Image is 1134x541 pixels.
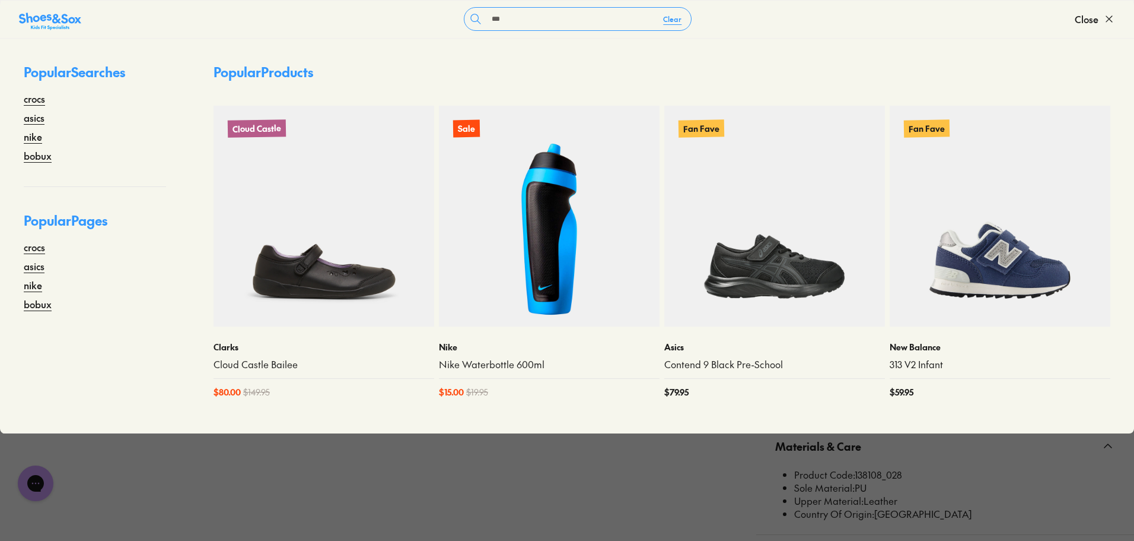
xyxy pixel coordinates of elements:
a: bobux [24,148,52,163]
a: crocs [24,240,45,254]
a: Sale [439,106,660,327]
p: Popular Pages [24,211,166,240]
a: nike [24,129,42,144]
p: Nike [439,341,660,353]
a: 313 V2 Infant [890,358,1110,371]
p: Popular Products [214,62,313,82]
p: New Balance [890,341,1110,353]
span: Close [1075,12,1098,26]
a: Fan Fave [664,106,885,327]
li: 138108_028 [794,469,1115,482]
p: Clarks [214,341,434,353]
span: $ 59.95 [890,386,913,398]
span: Materials & Care [775,429,861,464]
p: Fan Fave [904,119,950,137]
span: Sole Material: [794,481,855,494]
span: Product Code: [794,468,855,481]
p: Popular Searches [24,62,166,91]
span: Upper Material: [794,494,864,507]
span: $ 15.00 [439,386,464,398]
span: $ 19.95 [466,386,488,398]
a: Contend 9 Black Pre-School [664,358,885,371]
a: asics [24,110,44,125]
button: Clear [654,8,691,30]
p: Cloud Castle [228,119,286,138]
a: asics [24,259,44,273]
button: Close [1075,6,1115,32]
a: Cloud Castle [214,106,434,327]
a: nike [24,278,42,292]
p: Fan Fave [679,119,724,137]
a: Cloud Castle Bailee [214,358,434,371]
li: Leather [794,495,1115,508]
img: SNS_Logo_Responsive.svg [19,12,81,31]
p: Sale [453,119,480,137]
span: $ 79.95 [664,386,689,398]
a: crocs [24,91,45,106]
span: $ 80.00 [214,386,241,398]
p: Asics [664,341,885,353]
button: Materials & Care [756,424,1134,469]
a: Shoes &amp; Sox [19,10,81,29]
li: PU [794,482,1115,495]
a: Fan Fave [890,106,1110,327]
span: Country Of Origin: [794,507,874,520]
li: [GEOGRAPHIC_DATA] [794,508,1115,521]
span: $ 149.95 [243,386,270,398]
iframe: Gorgias live chat messenger [12,461,59,505]
a: bobux [24,297,52,311]
a: Nike Waterbottle 600ml [439,358,660,371]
